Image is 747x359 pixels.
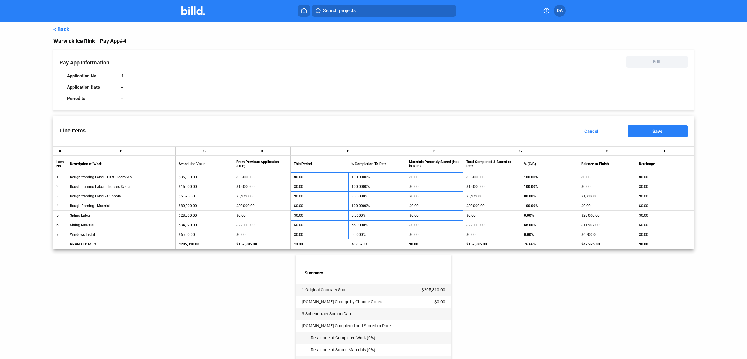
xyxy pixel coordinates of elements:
[70,185,172,189] div: Rough framing Labor - Trusses System
[521,156,579,172] th: % (G/C)
[434,296,451,304] td: $0.00
[652,129,662,134] span: Save
[176,156,233,172] th: Scheduled Value
[70,233,172,237] div: Windows Install
[70,204,172,208] div: Rough framing - Material
[179,233,230,237] div: $6,700.00
[56,223,64,227] div: 6
[466,185,518,189] div: $15,000.00
[581,194,633,198] div: $1,318.00
[70,213,172,218] div: Siding Labor
[636,147,694,156] th: I
[463,156,521,172] th: Total Completed & Stored to Date
[466,233,518,237] div: $0.00
[233,239,291,249] td: $157,385.00
[56,213,64,218] div: 5
[236,233,288,237] div: $0.00
[176,147,233,156] th: C
[120,38,126,44] span: #4
[581,175,633,179] div: $0.00
[236,204,288,208] div: $80,000.00
[67,96,115,101] div: Period to
[179,185,230,189] div: $15,000.00
[422,284,451,292] td: $205,310.00
[121,73,123,79] div: 4
[236,194,288,198] div: $5,272.00
[121,96,123,101] div: --
[70,175,172,179] div: Rough framing Labor - First Floors Wall
[67,239,176,249] td: GRAND TOTALS
[348,156,406,172] th: % Completion To Date
[578,239,636,249] td: $47,925.00
[581,204,633,208] div: $0.00
[406,156,464,172] th: Materials Presently Stored (Not in D+E)
[67,73,115,79] div: Application No.
[56,185,64,189] div: 2
[236,223,288,227] div: $22,113.00
[176,239,233,249] td: $205,310.00
[406,239,464,249] td: $0.00
[233,156,291,172] th: From Previous Application (D+E)
[521,211,579,220] td: 0.00%
[348,239,406,249] td: 76.6573%
[53,147,67,156] th: A
[53,121,92,140] label: Line Items
[463,239,521,249] td: $157,385.00
[302,335,375,340] span: Retainage of Completed Work (0%)
[70,194,172,198] div: Rough framing Labor - Cuppola
[636,239,694,249] td: $0.00
[302,323,391,328] span: [DOMAIN_NAME] Completed and Stored to Date
[323,7,356,14] span: Search projects
[56,204,64,208] div: 4
[181,6,205,15] img: Billd Company Logo
[179,175,230,179] div: $35,000.00
[179,204,230,208] div: $80,000.00
[302,311,352,316] span: 3.Subcontract Sum to Date
[639,204,691,208] div: $0.00
[557,7,563,14] span: DA
[305,271,451,277] label: Summary
[56,233,64,237] div: 7
[581,233,633,237] div: $6,700.00
[179,223,230,227] div: $34,020.00
[581,213,633,218] div: $28,000.00
[312,5,456,17] button: Search projects
[233,147,291,156] th: D
[56,194,64,198] div: 3
[521,220,579,230] td: 65.00%
[626,56,688,68] button: Edit
[406,147,464,156] th: F
[53,156,67,172] th: Item No.
[521,182,579,191] td: 100.00%
[53,26,69,32] a: < Back
[653,59,661,65] span: Edit
[59,59,109,66] span: Pay App Information
[561,125,621,137] button: Cancel
[236,185,288,189] div: $15,000.00
[554,5,566,17] button: DA
[463,147,578,156] th: G
[639,233,691,237] div: $0.00
[521,191,579,201] td: 80.00%
[179,213,230,218] div: $28,000.00
[302,299,383,304] span: [DOMAIN_NAME] Change by Change Orders
[578,156,636,172] th: Balance to Finish
[67,147,176,156] th: B
[639,213,691,218] div: $0.00
[466,223,518,227] div: $22,113.00
[521,201,579,211] td: 100.00%
[466,213,518,218] div: $0.00
[67,85,115,90] div: Application Date
[584,129,598,134] span: Cancel
[53,37,693,45] div: Warwick Ice Rink - Pay App
[639,175,691,179] div: $0.00
[236,213,288,218] div: $0.00
[521,239,579,249] td: 76.66%
[521,230,579,239] td: 0.00%
[639,223,691,227] div: $0.00
[581,185,633,189] div: $0.00
[67,156,176,172] th: Description of Work
[179,194,230,198] div: $6,590.00
[121,85,123,90] div: --
[302,347,375,352] span: Retainage of Stored Materials (0%)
